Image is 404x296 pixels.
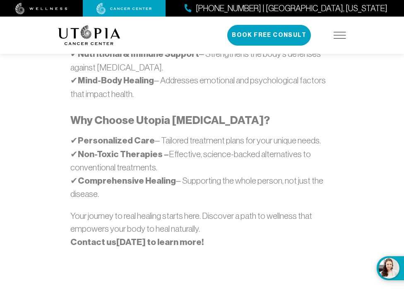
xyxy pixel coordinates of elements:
[70,114,270,127] strong: Why Choose Utopia [MEDICAL_DATA]?
[58,25,120,45] img: logo
[78,135,155,146] strong: Personalized Care
[78,49,199,59] strong: Nutritional & Immune Support
[78,149,169,160] strong: Non-Toxic Therapies –
[70,237,116,247] a: Contact us
[70,237,204,247] strong: [DATE] to learn more!
[70,209,334,249] p: Your journey to real healing starts here. Discover a path to wellness that empowers your body to ...
[196,2,387,15] span: [PHONE_NUMBER] | [GEOGRAPHIC_DATA], [US_STATE]
[334,32,346,39] img: icon-hamburger
[185,2,387,15] a: [PHONE_NUMBER] | [GEOGRAPHIC_DATA], [US_STATE]
[78,175,176,186] strong: Comprehensive Healing
[227,25,311,46] button: Book Free Consult
[70,134,334,201] p: ✔ – Tailored treatment plans for your unique needs. ✔ Effective, science-backed alternatives to c...
[15,3,67,15] img: wellness
[78,75,154,86] strong: Mind-Body Healing
[96,3,152,15] img: cancer center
